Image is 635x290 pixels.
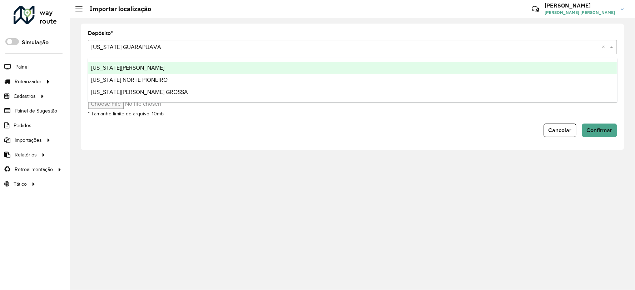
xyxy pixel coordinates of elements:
span: Retroalimentação [15,166,53,173]
span: Cadastros [14,92,36,100]
button: Cancelar [544,124,576,137]
span: Pedidos [14,122,31,129]
h3: [PERSON_NAME] [545,2,615,9]
span: [US_STATE][PERSON_NAME] GROSSA [91,89,188,95]
h2: Importar localização [83,5,151,13]
span: [US_STATE][PERSON_NAME] [91,65,164,71]
span: Confirmar [587,127,612,133]
span: Importações [15,136,42,144]
label: Depósito [88,29,113,37]
span: Cancelar [549,127,572,133]
button: Confirmar [582,124,617,137]
span: [PERSON_NAME] [PERSON_NAME] [545,9,615,16]
a: Contato Rápido [528,1,543,17]
span: Tático [14,180,27,188]
label: Simulação [22,38,49,47]
span: Clear all [602,43,608,51]
span: Roteirizador [15,78,41,85]
span: [US_STATE] NORTE PIONEIRO [91,77,168,83]
span: Painel de Sugestão [15,107,57,115]
small: * Tamanho limite do arquivo: 10mb [88,111,164,116]
span: Relatórios [15,151,37,159]
span: Painel [15,63,29,71]
ng-dropdown-panel: Options list [88,58,617,102]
